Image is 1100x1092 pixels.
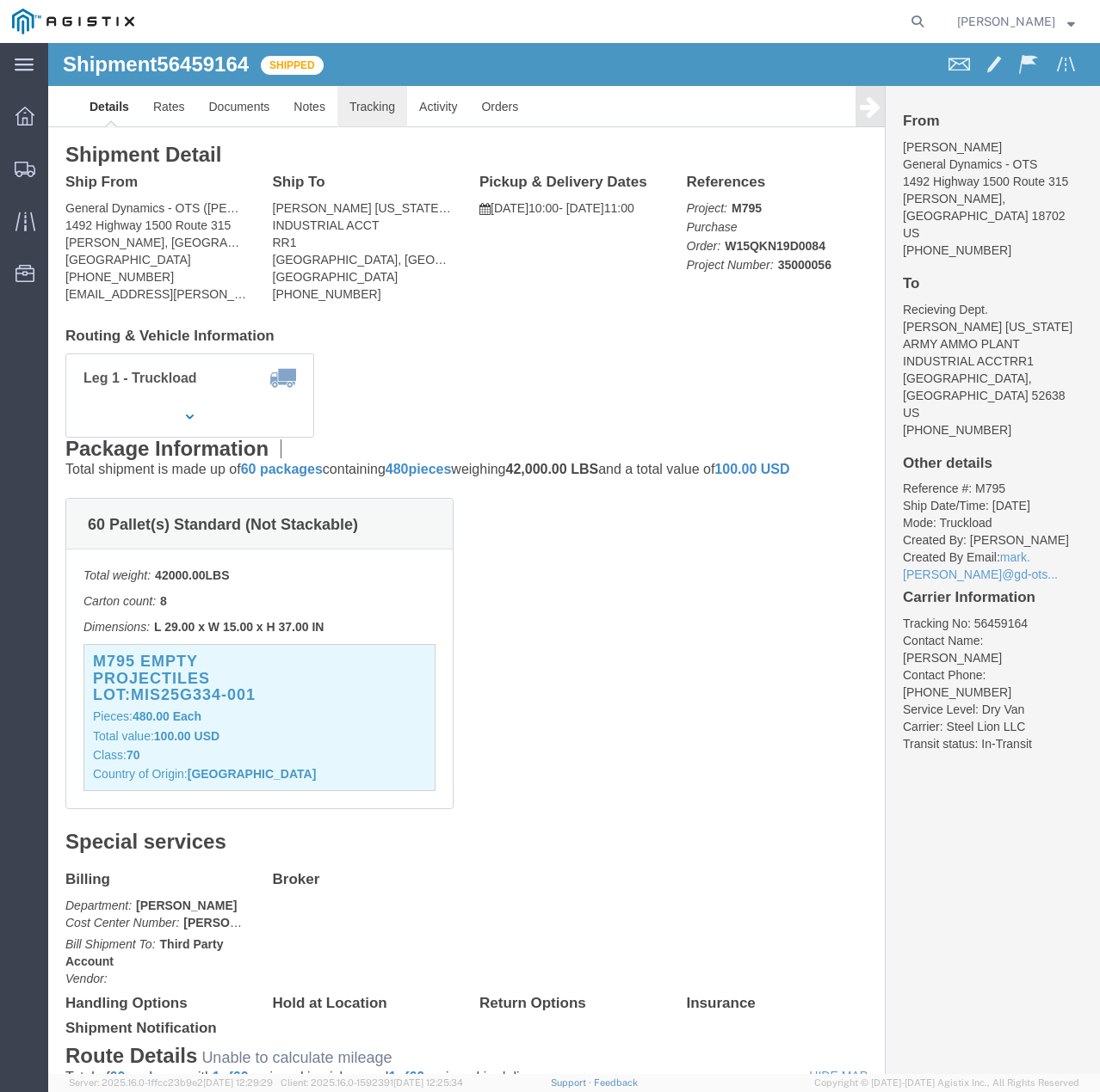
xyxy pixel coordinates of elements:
span: Copyright © [DATE]-[DATE] Agistix Inc., All Rights Reserved [814,1076,1079,1090]
button: [PERSON_NAME] [956,11,1076,32]
span: Client: 2025.16.0-1592391 [281,1077,463,1088]
span: Server: 2025.16.0-1ffcc23b9e2 [69,1077,273,1088]
span: [DATE] 12:29:29 [203,1077,273,1088]
iframe: FS Legacy Container [48,43,1100,1074]
img: logo [12,9,134,34]
span: Eric Timmerman [957,12,1055,31]
a: Support [551,1077,594,1088]
span: [DATE] 12:25:34 [393,1077,463,1088]
a: Feedback [594,1077,638,1088]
